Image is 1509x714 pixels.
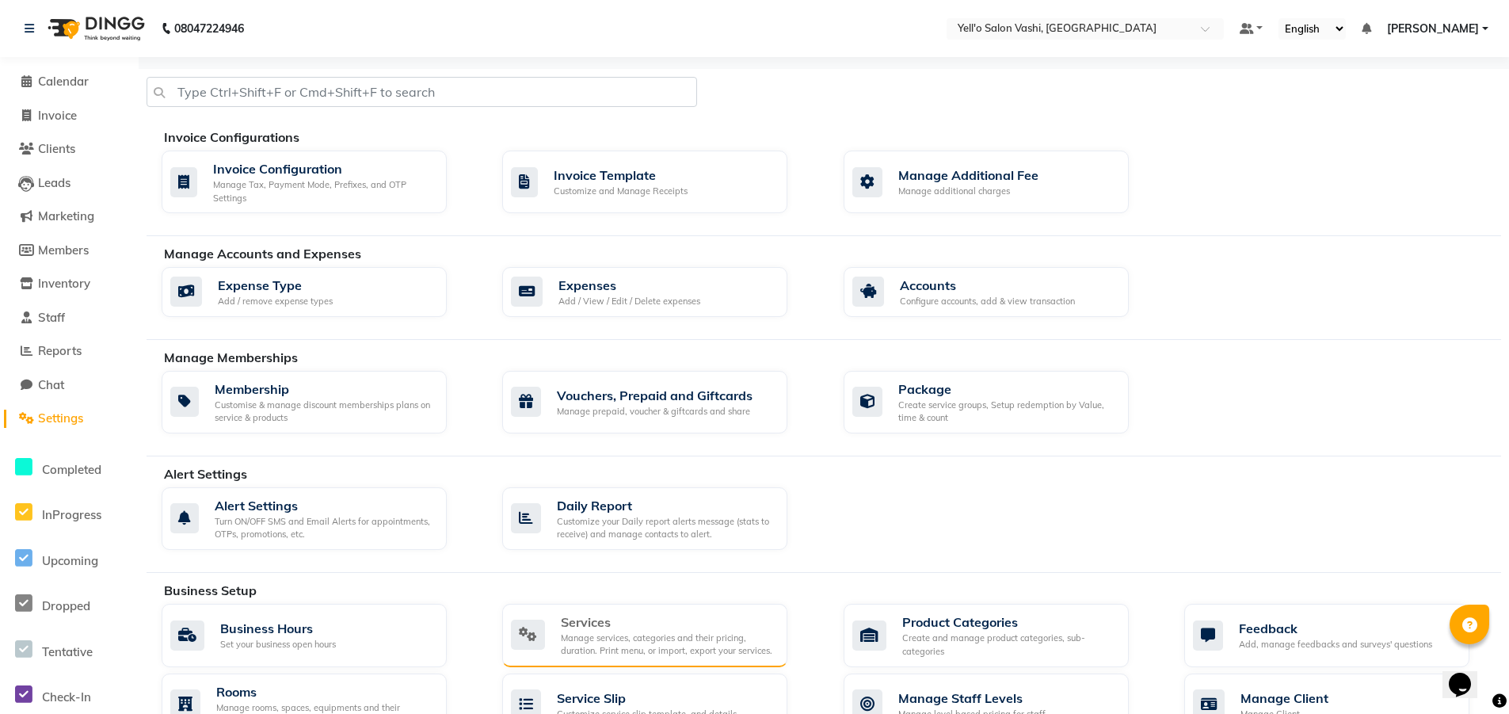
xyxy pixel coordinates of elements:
[162,151,478,213] a: Invoice ConfigurationManage Tax, Payment Mode, Prefixes, and OTP Settings
[1184,604,1501,667] a: FeedbackAdd, manage feedbacks and surveys' questions
[557,386,753,405] div: Vouchers, Prepaid and Giftcards
[215,515,434,541] div: Turn ON/OFF SMS and Email Alerts for appointments, OTPs, promotions, etc.
[38,74,89,89] span: Calendar
[216,682,434,701] div: Rooms
[898,166,1038,185] div: Manage Additional Fee
[1442,651,1493,698] iframe: chat widget
[4,376,135,395] a: Chat
[1240,689,1328,708] div: Manage Client
[174,6,244,51] b: 08047224946
[38,276,90,291] span: Inventory
[4,275,135,293] a: Inventory
[902,632,1116,658] div: Create and manage product categories, sub-categories
[220,619,336,638] div: Business Hours
[162,604,478,667] a: Business HoursSet your business open hours
[558,295,700,308] div: Add / View / Edit / Delete expenses
[42,689,91,704] span: Check-In
[4,342,135,361] a: Reports
[215,496,434,515] div: Alert Settings
[4,174,135,193] a: Leads
[502,604,819,667] a: ServicesManage services, categories and their pricing, duration. Print menu, or import, export yo...
[162,487,478,550] a: Alert SettingsTurn ON/OFF SMS and Email Alerts for appointments, OTPs, promotions, etc.
[4,73,135,91] a: Calendar
[38,175,70,190] span: Leads
[147,77,697,107] input: Type Ctrl+Shift+F or Cmd+Shift+F to search
[898,380,1116,399] div: Package
[4,410,135,428] a: Settings
[557,405,753,418] div: Manage prepaid, voucher & giftcards and share
[42,553,98,568] span: Upcoming
[215,399,434,425] div: Customise & manage discount memberships plans on service & products
[1239,619,1432,638] div: Feedback
[4,242,135,260] a: Members
[40,6,149,51] img: logo
[213,159,434,178] div: Invoice Configuration
[42,462,101,477] span: Completed
[557,496,775,515] div: Daily Report
[898,689,1046,708] div: Manage Staff Levels
[42,598,90,613] span: Dropped
[4,107,135,125] a: Invoice
[554,166,688,185] div: Invoice Template
[844,604,1160,667] a: Product CategoriesCreate and manage product categories, sub-categories
[898,185,1038,198] div: Manage additional charges
[38,310,65,325] span: Staff
[557,689,739,708] div: Service Slip
[502,267,819,317] a: ExpensesAdd / View / Edit / Delete expenses
[900,276,1075,295] div: Accounts
[4,140,135,158] a: Clients
[213,178,434,204] div: Manage Tax, Payment Mode, Prefixes, and OTP Settings
[900,295,1075,308] div: Configure accounts, add & view transaction
[220,638,336,651] div: Set your business open hours
[162,267,478,317] a: Expense TypeAdd / remove expense types
[218,295,333,308] div: Add / remove expense types
[902,613,1116,632] div: Product Categories
[1239,638,1432,651] div: Add, manage feedbacks and surveys' questions
[844,151,1160,213] a: Manage Additional FeeManage additional charges
[38,343,82,358] span: Reports
[844,267,1160,317] a: AccountsConfigure accounts, add & view transaction
[502,487,819,550] a: Daily ReportCustomize your Daily report alerts message (stats to receive) and manage contacts to ...
[561,613,775,632] div: Services
[561,632,775,658] div: Manage services, categories and their pricing, duration. Print menu, or import, export your servi...
[42,507,101,522] span: InProgress
[898,399,1116,425] div: Create service groups, Setup redemption by Value, time & count
[558,276,700,295] div: Expenses
[162,371,478,433] a: MembershipCustomise & manage discount memberships plans on service & products
[42,644,93,659] span: Tentative
[38,208,94,223] span: Marketing
[215,380,434,399] div: Membership
[1387,21,1479,37] span: [PERSON_NAME]
[38,410,83,426] span: Settings
[218,276,333,295] div: Expense Type
[38,108,77,123] span: Invoice
[844,371,1160,433] a: PackageCreate service groups, Setup redemption by Value, time & count
[4,309,135,327] a: Staff
[554,185,688,198] div: Customize and Manage Receipts
[38,242,89,258] span: Members
[557,515,775,541] div: Customize your Daily report alerts message (stats to receive) and manage contacts to alert.
[502,151,819,213] a: Invoice TemplateCustomize and Manage Receipts
[38,377,64,392] span: Chat
[502,371,819,433] a: Vouchers, Prepaid and GiftcardsManage prepaid, voucher & giftcards and share
[38,141,75,156] span: Clients
[4,208,135,226] a: Marketing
